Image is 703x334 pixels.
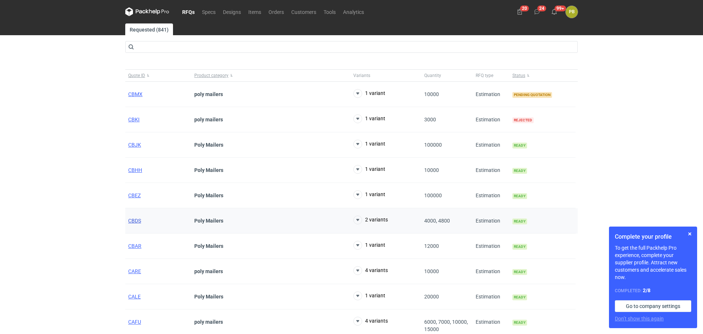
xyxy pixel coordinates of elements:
[194,73,228,78] span: Product category
[194,91,223,97] strong: poly mailers
[512,73,525,78] span: Status
[473,158,509,183] div: Estimation
[194,268,223,274] strong: poly mailers
[339,7,368,16] a: Analytics
[353,190,385,199] button: 1 variant
[128,268,141,274] a: CARE
[512,92,552,98] span: Pending quotation
[128,294,141,300] a: CALE
[125,7,169,16] svg: Packhelp Pro
[265,7,288,16] a: Orders
[128,73,145,78] span: Quote ID
[353,73,370,78] span: Variants
[566,6,578,18] div: Piotr Bożek
[643,287,650,293] strong: 2 / 8
[194,294,223,300] strong: Poly Mailers
[128,117,140,122] a: CBKI
[353,165,385,174] button: 1 variant
[194,192,223,198] strong: Poly Mailers
[353,89,385,98] button: 1 variant
[194,319,223,325] strong: poly mailers
[512,320,527,326] span: Ready
[615,232,691,241] h1: Complete your profile
[512,294,527,300] span: Ready
[473,284,509,309] div: Estimation
[353,216,388,224] button: 2 variants
[512,117,534,123] span: Rejected
[353,317,388,326] button: 4 variants
[473,82,509,107] div: Estimation
[194,117,223,122] strong: poly mailers
[194,167,223,173] strong: Poly Mailers
[353,266,388,275] button: 4 variants
[245,7,265,16] a: Items
[353,140,385,148] button: 1 variant
[219,7,245,16] a: Designs
[512,193,527,199] span: Ready
[473,107,509,132] div: Estimation
[473,234,509,259] div: Estimation
[128,142,141,148] a: CBJK
[424,117,436,122] span: 3000
[512,269,527,275] span: Ready
[512,168,527,174] span: Ready
[125,70,191,81] button: Quote ID
[424,294,439,300] span: 20000
[125,23,173,35] a: Requested (841)
[473,208,509,234] div: Estimation
[353,241,385,250] button: 1 variant
[288,7,320,16] a: Customers
[424,167,439,173] span: 10000
[128,192,141,198] a: CBEZ
[353,114,385,123] button: 1 variant
[615,287,691,294] div: Completed:
[566,6,578,18] button: PB
[353,291,385,300] button: 1 variant
[194,243,223,249] strong: Poly Mailers
[198,7,219,16] a: Specs
[320,7,339,16] a: Tools
[512,244,527,250] span: Ready
[615,315,664,322] button: Don’t show this again
[128,319,141,325] a: CAFU
[509,70,576,81] button: Status
[548,6,560,18] button: 99+
[473,259,509,284] div: Estimation
[424,91,439,97] span: 10000
[194,218,223,224] strong: Poly Mailers
[476,73,493,78] span: RFQ type
[424,192,442,198] span: 100000
[615,300,691,312] a: Go to company settings
[128,91,143,97] a: CBMX
[473,183,509,208] div: Estimation
[424,142,442,148] span: 100000
[512,143,527,148] span: Ready
[514,6,526,18] button: 20
[685,230,694,238] button: Skip for now
[531,6,543,18] button: 24
[615,244,691,281] p: To get the full Packhelp Pro experience, complete your supplier profile. Attract new customers an...
[424,243,439,249] span: 12000
[128,167,142,173] a: CBHH
[424,218,450,224] span: 4000, 4800
[424,268,439,274] span: 10000
[128,218,141,224] a: CBDS
[179,7,198,16] a: RFQs
[191,70,350,81] button: Product category
[128,243,141,249] a: CBAR
[512,219,527,224] span: Ready
[424,319,468,332] span: 6000, 7000, 10000, 15000
[424,73,441,78] span: Quantity
[194,142,223,148] strong: Poly Mailers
